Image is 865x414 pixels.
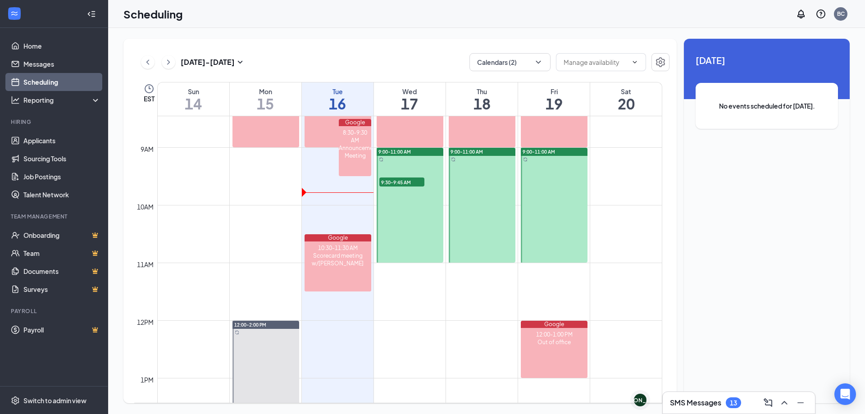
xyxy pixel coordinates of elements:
[23,55,100,73] a: Messages
[235,330,239,335] svg: Sync
[23,321,100,339] a: PayrollCrown
[339,144,371,159] div: Announcements/Review Meeting
[305,244,371,252] div: 10:30-11:30 AM
[23,186,100,204] a: Talent Network
[158,96,229,111] h1: 14
[521,331,587,338] div: 12:00-1:00 PM
[378,149,411,155] span: 9:00-11:00 AM
[670,398,721,408] h3: SMS Messages
[230,82,301,116] a: September 15, 2025
[143,57,152,68] svg: ChevronLeft
[617,396,664,404] div: [PERSON_NAME]
[135,259,155,269] div: 11am
[521,338,587,346] div: Out of office
[651,53,669,71] button: Settings
[234,322,266,328] span: 12:00-2:00 PM
[23,37,100,55] a: Home
[446,96,518,111] h1: 18
[139,375,155,385] div: 1pm
[11,118,99,126] div: Hiring
[23,132,100,150] a: Applicants
[181,57,235,67] h3: [DATE] - [DATE]
[631,59,638,66] svg: ChevronDown
[164,57,173,68] svg: ChevronRight
[521,321,587,328] div: Google
[564,57,628,67] input: Manage availability
[777,396,792,410] button: ChevronUp
[144,94,155,103] span: EST
[714,101,820,111] span: No events scheduled for [DATE].
[779,397,790,408] svg: ChevronUp
[469,53,551,71] button: Calendars (2)ChevronDown
[339,119,371,126] div: Google
[23,150,100,168] a: Sourcing Tools
[23,244,100,262] a: TeamCrown
[305,234,371,241] div: Google
[837,10,845,18] div: BC
[761,396,775,410] button: ComposeMessage
[23,96,101,105] div: Reporting
[379,157,383,162] svg: Sync
[796,9,806,19] svg: Notifications
[374,82,446,116] a: September 17, 2025
[339,129,371,144] div: 8:30-9:30 AM
[23,280,100,298] a: SurveysCrown
[590,82,662,116] a: September 20, 2025
[11,213,99,220] div: Team Management
[374,96,446,111] h1: 17
[23,396,86,405] div: Switch to admin view
[135,202,155,212] div: 10am
[523,149,555,155] span: 9:00-11:00 AM
[139,144,155,154] div: 9am
[141,55,155,69] button: ChevronLeft
[235,57,246,68] svg: SmallChevronDown
[446,82,518,116] a: September 18, 2025
[23,168,100,186] a: Job Postings
[379,177,424,187] span: 9:30-9:45 AM
[590,96,662,111] h1: 20
[590,87,662,96] div: Sat
[696,53,838,67] span: [DATE]
[834,383,856,405] div: Open Intercom Messenger
[158,87,229,96] div: Sun
[123,6,183,22] h1: Scheduling
[305,252,371,267] div: Scorecard meeting w/[PERSON_NAME]
[230,96,301,111] h1: 15
[374,87,446,96] div: Wed
[230,87,301,96] div: Mon
[763,397,774,408] svg: ComposeMessage
[162,55,175,69] button: ChevronRight
[23,73,100,91] a: Scheduling
[518,82,590,116] a: September 19, 2025
[11,96,20,105] svg: Analysis
[11,307,99,315] div: Payroll
[451,157,455,162] svg: Sync
[87,9,96,18] svg: Collapse
[144,83,155,94] svg: Clock
[451,149,483,155] span: 9:00-11:00 AM
[730,399,737,407] div: 13
[302,82,373,116] a: September 16, 2025
[158,82,229,116] a: September 14, 2025
[523,157,528,162] svg: Sync
[10,9,19,18] svg: WorkstreamLogo
[302,96,373,111] h1: 16
[534,58,543,67] svg: ChevronDown
[302,87,373,96] div: Tue
[23,226,100,244] a: OnboardingCrown
[135,317,155,327] div: 12pm
[11,396,20,405] svg: Settings
[446,87,518,96] div: Thu
[23,262,100,280] a: DocumentsCrown
[518,96,590,111] h1: 19
[518,87,590,96] div: Fri
[815,9,826,19] svg: QuestionInfo
[793,396,808,410] button: Minimize
[795,397,806,408] svg: Minimize
[655,57,666,68] svg: Settings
